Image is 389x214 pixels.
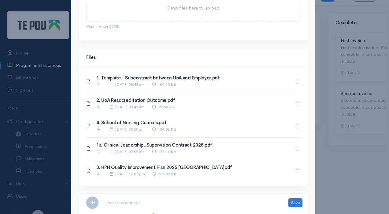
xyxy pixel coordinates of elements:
div: 79.54 KB [145,104,174,110]
div: 306.92 KB [145,171,176,177]
a: 1a. Clinical Leadership_Supervision Contract 2025.pdf [96,142,212,148]
div: [DATE] 09:02 am [102,148,145,155]
div: 104.15 KB [145,81,176,88]
div: 177.26 KB [145,148,176,155]
a: 1. Template - Subcontract between UoA and Employer.pdf [96,75,220,81]
div: [DATE] 12:07 pm [102,171,145,177]
div: [DATE] 08:50 am [102,126,145,132]
a: 4. School of Nursing Courses.pdf [96,120,166,125]
button: Save [288,198,302,207]
div: [DATE] 08:48 am [102,81,145,88]
div: 134.03 KB [145,126,176,132]
a: 2. UoA Reaccreditation Outcome.pdf [96,97,175,103]
span: Drop files here to upload [167,5,219,11]
span: JH [86,197,98,209]
div: Max file size 20Mb [86,21,300,29]
h4: Files [86,55,300,60]
div: [DATE] 08:49 am [102,104,145,110]
a: 3. HPH Quality Improvement Plan 2025 [GEOGRAPHIC_DATA]pdf [96,164,232,170]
